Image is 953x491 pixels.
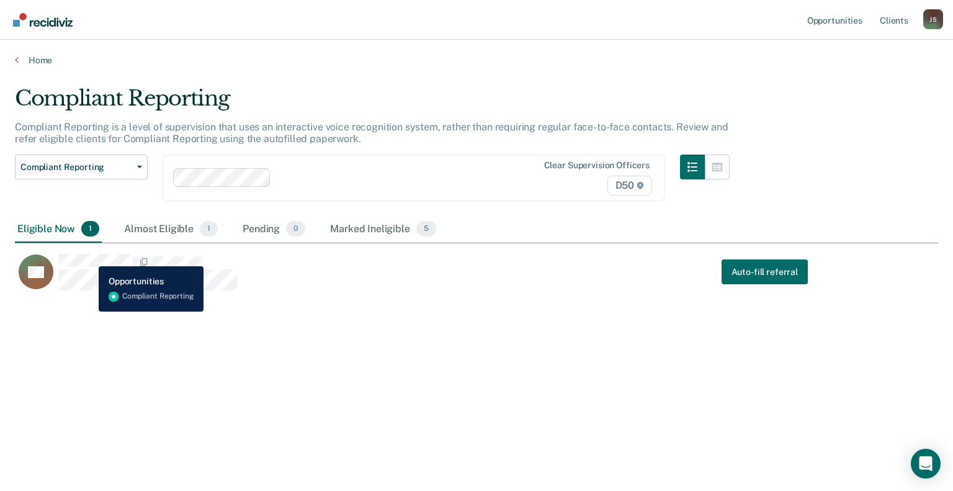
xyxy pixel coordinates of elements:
[240,216,308,243] div: Pending0
[416,221,436,237] span: 5
[923,9,943,29] div: J S
[15,121,728,145] p: Compliant Reporting is a level of supervision that uses an interactive voice recognition system, ...
[20,162,132,173] span: Compliant Reporting
[544,160,650,171] div: Clear supervision officers
[607,176,652,196] span: D50
[15,155,148,179] button: Compliant Reporting
[15,216,102,243] div: Eligible Now1
[722,260,808,285] a: Navigate to form link
[328,216,439,243] div: Marked Ineligible5
[286,221,305,237] span: 0
[13,13,73,27] img: Recidiviz
[911,449,941,479] div: Open Intercom Messenger
[15,55,938,66] a: Home
[122,216,220,243] div: Almost Eligible1
[923,9,943,29] button: Profile dropdown button
[15,253,823,303] div: CaseloadOpportunityCell-00598221
[722,260,808,285] button: Auto-fill referral
[200,221,218,237] span: 1
[15,86,730,121] div: Compliant Reporting
[81,221,99,237] span: 1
